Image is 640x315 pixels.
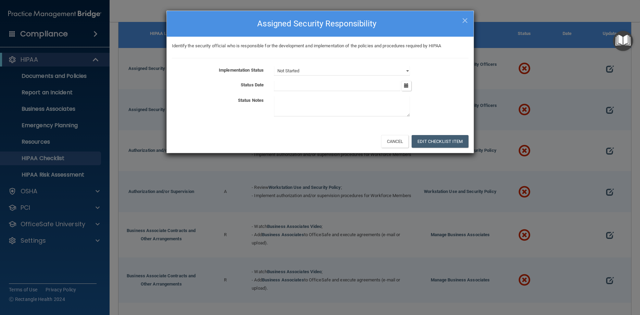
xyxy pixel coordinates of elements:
[412,135,468,148] button: Edit Checklist Item
[381,135,409,148] button: Cancel
[167,42,474,50] div: Identify the security official who is responsible for the development and implementation of the p...
[172,16,468,31] h4: Assigned Security Responsibility
[219,68,264,73] b: Implementation Status
[241,82,264,87] b: Status Date
[238,98,264,103] b: Status Notes
[462,13,468,26] span: ×
[613,31,633,51] button: Open Resource Center
[522,266,632,294] iframe: Drift Widget Chat Controller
